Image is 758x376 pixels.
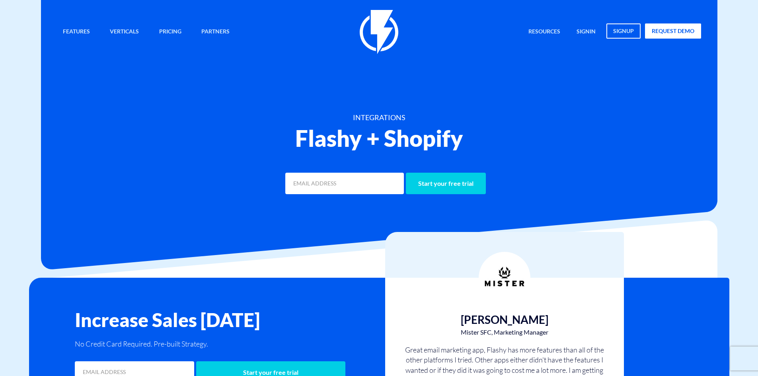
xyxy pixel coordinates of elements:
a: signin [571,23,602,41]
h3: [PERSON_NAME] [401,314,608,326]
a: Verticals [104,23,145,41]
a: signup [606,23,641,39]
h2: Increase Sales [DATE] [75,310,373,330]
a: Resources [522,23,566,41]
input: Start your free trial [406,173,486,194]
a: Features [57,23,96,41]
img: Feedback [479,252,530,304]
a: request demo [645,23,701,39]
input: EMAIL ADDRESS [285,173,404,194]
span: Mister SFC, Marketing Manager [401,328,608,337]
h2: Flashy + Shopify [57,126,701,151]
p: No Credit Card Required. Pre-built Strategy. [75,338,373,349]
a: Partners [195,23,236,41]
h1: integrations [57,114,701,122]
a: Pricing [153,23,187,41]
